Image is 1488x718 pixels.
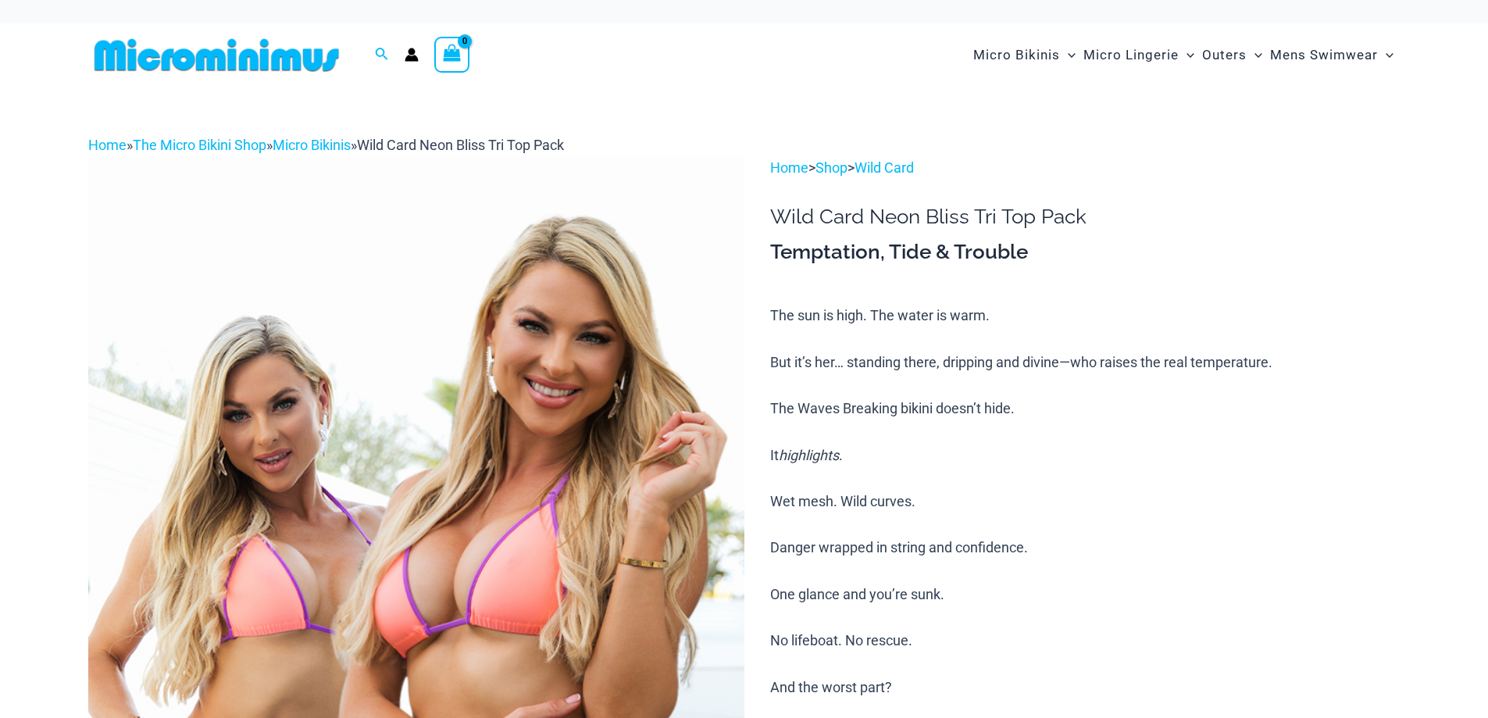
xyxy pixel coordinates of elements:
[1083,35,1179,75] span: Micro Lingerie
[855,159,914,176] a: Wild Card
[1266,31,1397,79] a: Mens SwimwearMenu ToggleMenu Toggle
[770,159,808,176] a: Home
[1378,35,1393,75] span: Menu Toggle
[88,38,345,73] img: MM SHOP LOGO FLAT
[770,156,1400,180] p: > >
[357,137,564,153] span: Wild Card Neon Bliss Tri Top Pack
[1270,35,1378,75] span: Mens Swimwear
[1247,35,1262,75] span: Menu Toggle
[434,37,470,73] a: View Shopping Cart, empty
[1079,31,1198,79] a: Micro LingerieMenu ToggleMenu Toggle
[779,447,839,463] i: highlights
[375,45,389,65] a: Search icon link
[815,159,847,176] a: Shop
[770,239,1400,266] h3: Temptation, Tide & Trouble
[88,137,564,153] span: » » »
[973,35,1060,75] span: Micro Bikinis
[967,29,1401,81] nav: Site Navigation
[133,137,266,153] a: The Micro Bikini Shop
[770,205,1400,229] h1: Wild Card Neon Bliss Tri Top Pack
[1179,35,1194,75] span: Menu Toggle
[88,137,127,153] a: Home
[969,31,1079,79] a: Micro BikinisMenu ToggleMenu Toggle
[1202,35,1247,75] span: Outers
[1060,35,1076,75] span: Menu Toggle
[273,137,351,153] a: Micro Bikinis
[405,48,419,62] a: Account icon link
[1198,31,1266,79] a: OutersMenu ToggleMenu Toggle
